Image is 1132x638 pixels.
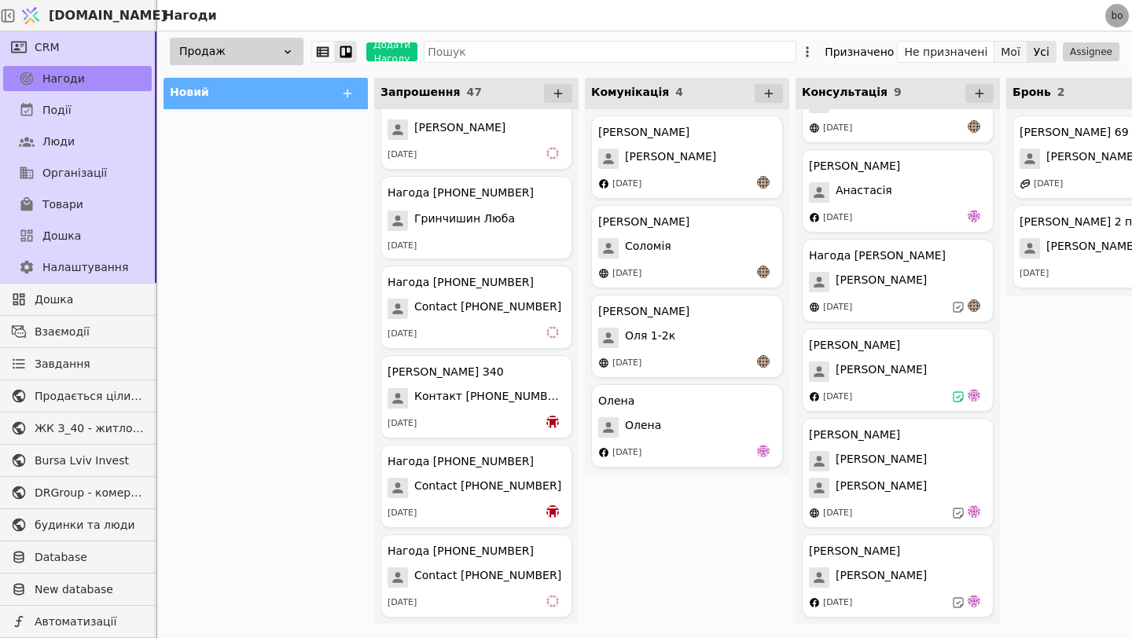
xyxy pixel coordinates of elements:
span: Bursa Lviv Invest [35,453,144,469]
button: Не призначені [898,41,994,63]
img: bo [546,505,559,518]
div: [DATE] [1020,267,1049,280]
img: de [968,595,980,607]
span: Консультація [802,86,888,98]
img: vi [546,595,559,607]
div: [DATE] [1034,178,1063,191]
a: Нагоди [3,66,152,91]
button: Усі [1027,41,1056,63]
img: de [968,389,980,401]
a: будинки та люди [3,512,152,537]
span: Товари [42,196,83,213]
a: Дошка [3,223,152,248]
div: [DATE] [823,122,852,135]
img: Logo [19,1,42,31]
span: Комунікація [591,86,669,98]
img: online-store.svg [809,123,820,134]
div: Призначено [825,41,894,63]
div: [PERSON_NAME][PERSON_NAME][DATE]de [802,534,994,618]
a: Товари [3,192,152,217]
span: New database [35,581,144,598]
span: Люди [42,134,75,150]
div: [DATE] [388,240,417,253]
div: Олена [598,393,634,409]
div: [DATE] [388,328,417,341]
img: vi [546,147,559,159]
a: Завдання [3,351,152,376]
div: [PERSON_NAME][PERSON_NAME][DATE]de [802,328,994,412]
img: an [968,120,980,133]
div: Нагода [PHONE_NUMBER]Contact [PHONE_NUMBER][DATE]vi [380,534,572,618]
span: Анастасія [836,182,892,203]
a: Додати Нагоду [357,42,417,61]
div: [PERSON_NAME] [809,158,900,174]
span: CRM [35,39,60,56]
span: Database [35,549,144,566]
a: Люди [3,129,152,154]
span: Події [42,102,72,119]
img: de [968,210,980,222]
button: Assignee [1063,42,1119,61]
div: [PERSON_NAME]Соломія[DATE]an [591,205,783,288]
div: Продаж [170,38,303,65]
span: [PERSON_NAME] [836,478,927,498]
a: Події [3,97,152,123]
span: будинки та люди [35,517,144,533]
img: online-store.svg [598,268,609,279]
img: online-store.svg [809,508,820,519]
span: Оля 1-2к [625,328,675,348]
img: online-store.svg [598,357,609,368]
span: Дошка [35,291,144,308]
span: Contact [PHONE_NUMBER] [414,567,561,588]
div: [DATE] [823,211,852,225]
div: Нагода [PHONE_NUMBER]Contact [PHONE_NUMBER][DATE]bo [380,445,572,528]
img: facebook.svg [598,178,609,189]
img: online-store.svg [809,302,820,313]
img: vi [546,326,559,339]
span: Контакт [PHONE_NUMBER] [414,388,565,409]
div: Нагода [PHONE_NUMBER] [388,274,534,291]
span: Запрошення [380,86,460,98]
img: facebook.svg [598,447,609,458]
div: [DATE] [388,148,417,162]
span: [PERSON_NAME] [836,567,927,588]
div: [DATE] [388,417,417,431]
span: DRGroup - комерційна нерухоомість [35,485,144,501]
div: [PERSON_NAME] [809,337,900,354]
div: [DATE] [612,446,641,460]
img: de [757,445,770,457]
span: [PERSON_NAME] [625,148,716,169]
span: Contact [PHONE_NUMBER] [414,478,561,498]
img: facebook.svg [809,391,820,402]
span: [PERSON_NAME] [414,119,505,140]
span: Автоматизації [35,614,144,630]
img: an [757,355,770,368]
div: [DATE] [823,507,852,520]
a: Дошка [3,287,152,312]
div: [PERSON_NAME][PERSON_NAME][DATE]an [591,115,783,199]
div: [DATE] [612,178,641,191]
span: 9 [894,86,902,98]
input: Пошук [424,41,796,63]
span: Гринчишин Люба [414,211,515,231]
span: ЖК З_40 - житлова та комерційна нерухомість класу Преміум [35,420,144,437]
img: bo [546,416,559,428]
img: de [968,505,980,518]
a: [DOMAIN_NAME] [16,1,157,31]
span: Нагоди [42,71,85,87]
img: facebook.svg [809,597,820,608]
div: [DATE] [823,596,852,610]
div: [PERSON_NAME] З40 [388,364,504,380]
span: Завдання [35,356,90,372]
span: Дошка [42,228,81,244]
a: Налаштування [3,255,152,280]
div: [DATE] [388,596,417,610]
a: bo [1105,4,1129,27]
span: Продається цілий будинок [PERSON_NAME] нерухомість [35,388,144,405]
img: an [757,266,770,278]
div: [PERSON_NAME] [598,214,689,230]
div: Нагода [PHONE_NUMBER]Contact [PHONE_NUMBER][DATE]vi [380,266,572,349]
div: [DATE] [823,301,852,314]
span: 2 [1057,86,1065,98]
a: DRGroup - комерційна нерухоомість [3,480,152,505]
